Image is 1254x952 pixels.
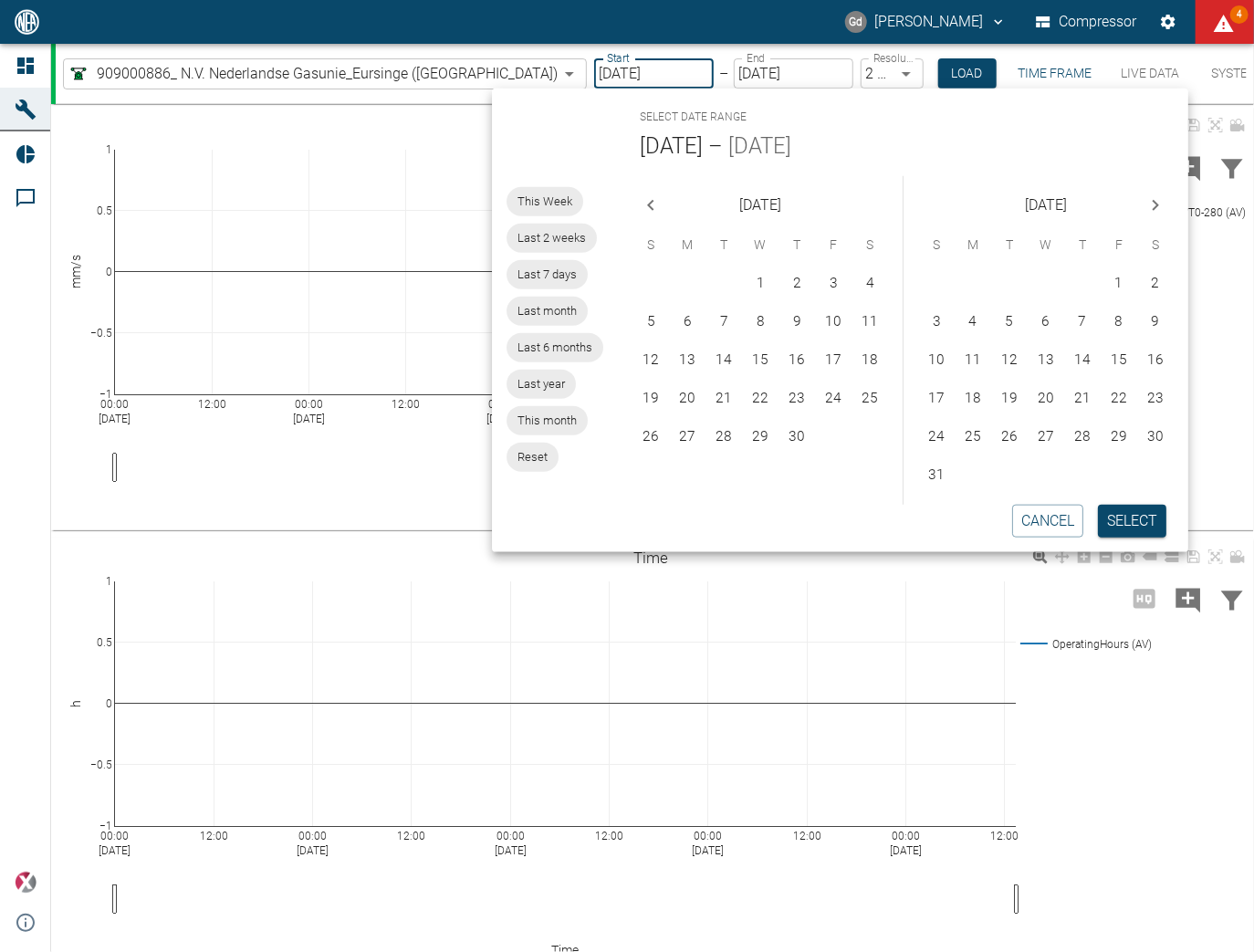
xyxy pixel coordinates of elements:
[955,304,991,340] button: 4
[815,266,852,302] button: 3
[1139,227,1172,264] span: Saturday
[1098,505,1166,538] button: Select
[742,381,779,417] button: 22
[507,443,559,472] div: Reset
[1137,342,1174,379] button: 16
[779,419,815,455] button: 30
[703,132,728,162] h5: –
[1101,342,1137,379] button: 15
[991,342,1028,379] button: 12
[1137,266,1174,302] button: 2
[1102,227,1135,264] span: Friday
[671,227,704,264] span: Monday
[991,419,1028,455] button: 26
[991,381,1028,417] button: 19
[507,187,583,216] div: This Week
[993,227,1026,264] span: Tuesday
[918,419,955,455] button: 24
[955,419,991,455] button: 25
[734,58,853,89] input: MM/DD/YYYY
[1025,193,1067,218] span: [DATE]
[918,381,955,417] button: 17
[873,50,914,66] label: Resolution
[507,260,588,289] div: Last 7 days
[852,342,888,379] button: 18
[1137,381,1174,417] button: 23
[507,193,583,211] span: This Week
[853,227,886,264] span: Saturday
[1028,419,1064,455] button: 27
[815,304,852,340] button: 10
[632,381,669,417] button: 19
[845,11,867,33] div: Gd
[817,227,850,264] span: Friday
[632,342,669,379] button: 12
[991,304,1028,340] button: 5
[507,412,588,430] span: This month
[747,50,765,66] label: End
[918,342,955,379] button: 10
[842,5,1009,38] button: g.j.de.vries@gasunie.nl
[1152,5,1185,38] button: Settings
[1004,44,1107,103] button: Time Frame
[918,457,955,494] button: 31
[815,381,852,417] button: 24
[779,304,815,340] button: 9
[1066,227,1099,264] span: Thursday
[719,63,728,84] p: –
[1101,381,1137,417] button: 22
[632,187,669,224] button: Previous month
[1012,505,1083,538] button: cancel
[632,419,669,455] button: 26
[669,342,705,379] button: 13
[632,304,669,340] button: 5
[669,304,705,340] button: 6
[918,304,955,340] button: 3
[779,381,815,417] button: 23
[1210,143,1254,191] button: Filter Chart Data
[15,872,37,894] img: Xplore Logo
[728,132,791,162] span: [DATE]
[742,266,779,302] button: 1
[507,448,559,466] span: Reset
[852,381,888,417] button: 25
[507,339,603,357] span: Last 6 months
[640,132,703,162] button: [DATE]
[742,304,779,340] button: 8
[955,342,991,379] button: 11
[920,227,953,264] span: Sunday
[68,63,558,85] a: 909000886_ N.V. Nederlandse Gasunie_Eursinge ([GEOGRAPHIC_DATA])
[742,342,779,379] button: 15
[815,342,852,379] button: 17
[1029,227,1062,264] span: Wednesday
[955,381,991,417] button: 18
[1064,304,1101,340] button: 7
[1064,342,1101,379] button: 14
[1064,381,1101,417] button: 21
[1101,419,1137,455] button: 29
[1101,304,1137,340] button: 8
[744,227,777,264] span: Wednesday
[1028,342,1064,379] button: 13
[1101,266,1137,302] button: 1
[780,227,813,264] span: Thursday
[739,193,781,218] span: [DATE]
[1028,304,1064,340] button: 6
[640,103,747,132] span: Select date range
[1137,419,1174,455] button: 30
[705,342,742,379] button: 14
[507,406,588,435] div: This month
[507,224,597,253] div: Last 2 weeks
[507,333,603,362] div: Last 6 months
[1107,44,1195,103] button: Live Data
[852,266,888,302] button: 4
[1166,575,1210,622] button: Add comment
[705,381,742,417] button: 21
[607,50,630,66] label: Start
[938,58,997,89] button: Load
[1064,419,1101,455] button: 28
[1137,304,1174,340] button: 9
[1123,589,1166,606] span: High Resolution only available for periods of <3 days
[742,419,779,455] button: 29
[1028,381,1064,417] button: 20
